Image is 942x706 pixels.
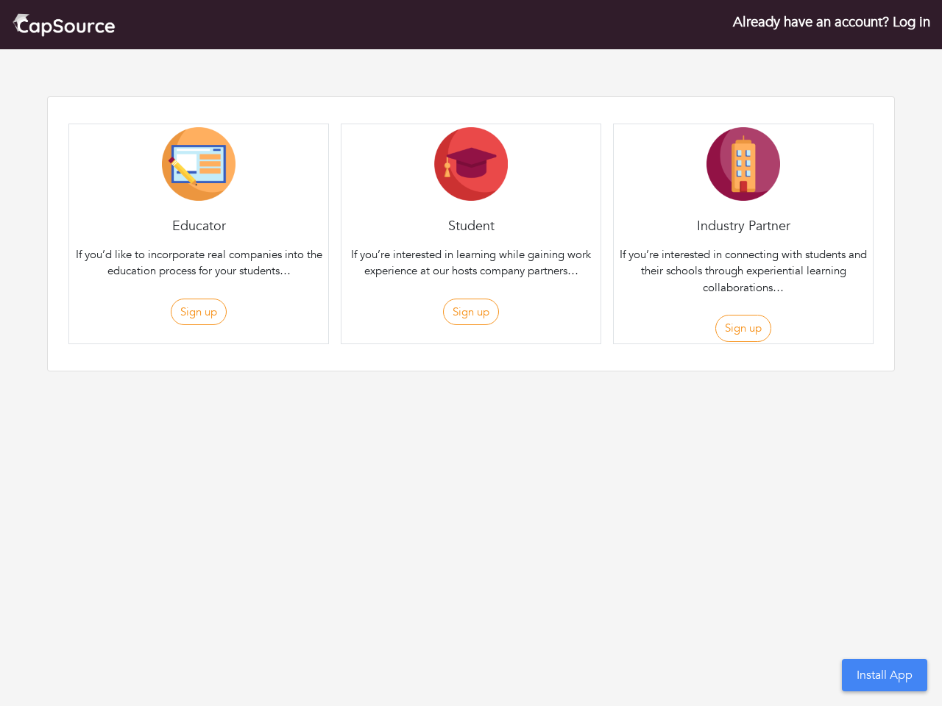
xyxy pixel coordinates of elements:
[69,218,328,235] h4: Educator
[443,299,499,326] button: Sign up
[842,659,927,691] button: Install App
[162,127,235,201] img: Educator-Icon-31d5a1e457ca3f5474c6b92ab10a5d5101c9f8fbafba7b88091835f1a8db102f.png
[706,127,780,201] img: Company-Icon-7f8a26afd1715722aa5ae9dc11300c11ceeb4d32eda0db0d61c21d11b95ecac6.png
[72,246,325,279] p: If you’d like to incorporate real companies into the education process for your students…
[12,12,116,38] img: cap_logo.png
[614,218,873,235] h4: Industry Partner
[341,218,601,235] h4: Student
[434,127,508,201] img: Student-Icon-6b6867cbad302adf8029cb3ecf392088beec6a544309a027beb5b4b4576828a8.png
[617,246,870,296] p: If you’re interested in connecting with students and their schools through experiential learning ...
[344,246,598,279] p: If you’re interested in learning while gaining work experience at our hosts company partners…
[733,13,930,32] a: Already have an account? Log in
[715,315,771,342] button: Sign up
[171,299,227,326] button: Sign up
